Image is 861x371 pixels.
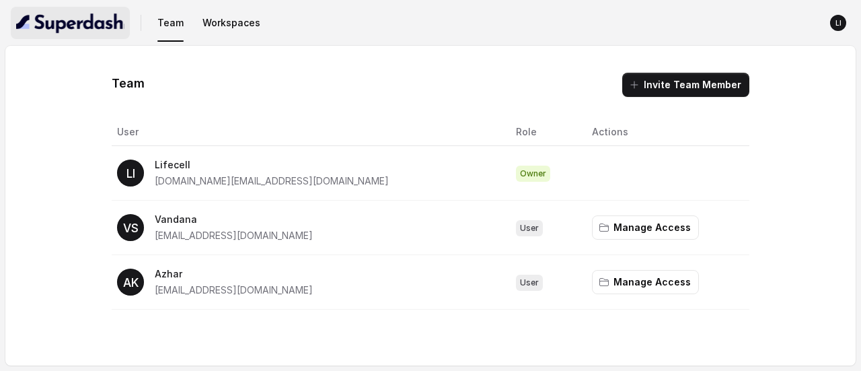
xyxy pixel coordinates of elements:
[155,175,389,187] span: [DOMAIN_NAME][EMAIL_ADDRESS][DOMAIN_NAME]
[505,119,581,146] th: Role
[622,73,749,97] button: Invite Team Member
[155,211,313,228] p: Vandana
[592,215,699,240] button: Manage Access
[155,230,313,241] span: [EMAIL_ADDRESS][DOMAIN_NAME]
[123,221,139,235] text: VS
[112,73,145,94] h1: Team
[516,275,543,291] span: User
[581,119,749,146] th: Actions
[155,266,313,282] p: Azhar
[123,275,139,290] text: AK
[16,12,124,34] img: light.svg
[155,157,389,173] p: Lifecell
[197,11,266,35] button: Workspaces
[835,19,841,28] text: LI
[112,119,504,146] th: User
[155,284,313,296] span: [EMAIL_ADDRESS][DOMAIN_NAME]
[516,220,543,236] span: User
[516,166,550,182] span: Owner
[126,166,135,180] text: LI
[152,11,189,35] button: Team
[592,270,699,294] button: Manage Access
